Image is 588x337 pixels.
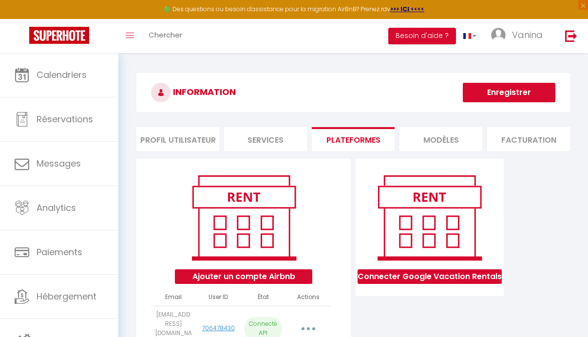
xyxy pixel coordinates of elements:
span: Calendriers [37,69,87,81]
span: Analytics [37,202,76,214]
span: Paiements [37,246,82,258]
span: Vanina [512,29,543,41]
span: Hébergement [37,290,96,302]
th: État [241,289,285,306]
li: MODÈLES [399,127,482,151]
span: Messages [37,157,81,169]
img: rent.png [367,171,492,264]
button: Ajouter un compte Airbnb [175,269,312,284]
a: 706478430 [202,324,235,332]
a: Chercher [141,19,190,53]
li: Plateformes [312,127,395,151]
th: User ID [196,289,241,306]
th: Email [151,289,196,306]
button: Connecter Google Vacation Rentals [358,269,502,284]
button: Enregistrer [463,83,555,102]
span: Réservations [37,113,93,125]
li: Facturation [487,127,570,151]
li: Services [224,127,307,151]
li: Profil Utilisateur [136,127,219,151]
a: ... Vanina [484,19,555,53]
img: Super Booking [29,27,89,44]
span: Chercher [149,30,182,40]
th: Actions [285,289,330,306]
img: logout [565,30,577,42]
img: ... [491,28,506,42]
img: rent.png [182,171,306,264]
h3: INFORMATION [136,73,570,112]
button: Besoin d'aide ? [388,28,456,44]
a: >>> ICI <<<< [390,5,424,13]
